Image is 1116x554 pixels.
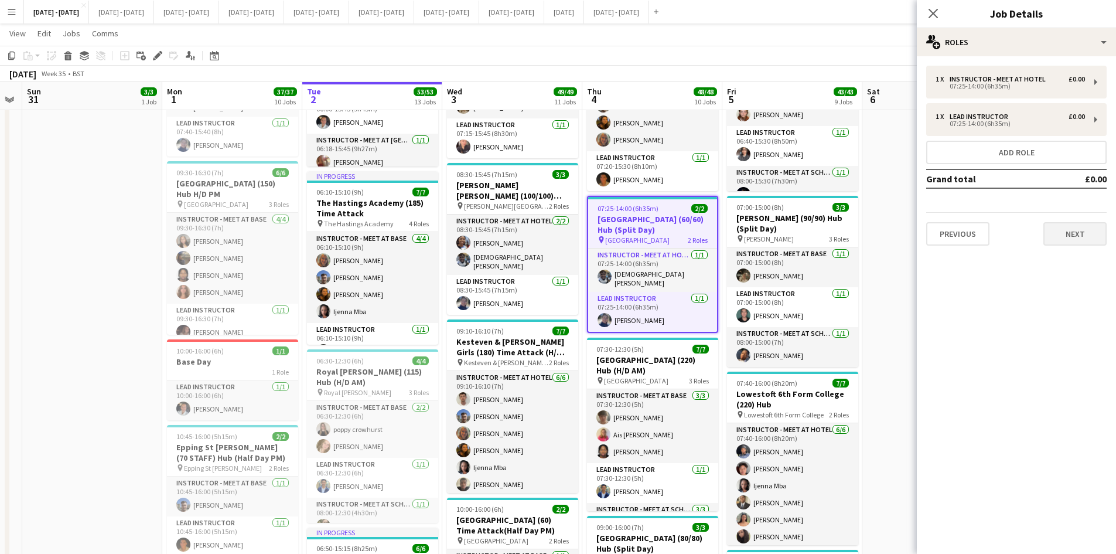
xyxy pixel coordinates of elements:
span: 3 Roles [269,200,289,209]
span: 3 Roles [829,234,849,243]
button: Next [1043,222,1107,246]
app-card-role: Lead Instructor1/107:40-15:40 (8h)[PERSON_NAME] [167,117,298,157]
span: Sat [867,86,880,97]
span: 4 Roles [409,219,429,228]
span: 09:00-16:00 (7h) [596,523,644,532]
a: Jobs [58,26,85,41]
span: 09:10-16:10 (7h) [456,327,504,335]
app-card-role: Instructor - Meet at School1/108:00-15:00 (7h)[PERSON_NAME] [727,327,858,367]
span: 7/7 [832,379,849,388]
span: 2/2 [272,432,289,441]
app-card-role: Instructor - Meet at Hotel2/208:30-15:45 (7h15m)[PERSON_NAME][DEMOGRAPHIC_DATA][PERSON_NAME] [447,215,578,275]
app-job-card: 09:10-16:10 (7h)7/7Kesteven & [PERSON_NAME] Girls (180) Time Attack (H/D PM) Kesteven & [PERSON_N... [447,320,578,493]
span: 07:30-12:30 (5h) [596,345,644,354]
span: Mon [167,86,182,97]
div: Lead Instructor [950,113,1013,121]
app-job-card: 07:40-16:00 (8h20m)7/7Lowestoft 6th Form College (220) Hub Lowestoft 6th Form College2 RolesInstr... [727,372,858,545]
span: 1 Role [272,368,289,376]
div: 10 Jobs [694,97,716,106]
td: Grand total [926,169,1051,188]
td: £0.00 [1051,169,1107,188]
span: 2 Roles [688,236,708,244]
app-job-card: 10:00-16:00 (6h)1/1Base Day1 RoleLead Instructor1/110:00-16:00 (6h)[PERSON_NAME] [167,339,298,420]
button: Add role [926,141,1107,164]
span: 10:00-16:00 (6h) [456,505,504,514]
span: Thu [587,86,602,97]
span: Epping St [PERSON_NAME] [184,464,262,473]
div: 10 Jobs [274,97,296,106]
app-card-role: Instructor - Meet at [GEOGRAPHIC_DATA]1/106:18-15:45 (9h27m)[PERSON_NAME] [307,134,438,174]
span: 06:30-12:30 (6h) [316,356,364,365]
div: £0.00 [1069,113,1085,121]
span: 4 [585,93,602,106]
button: [DATE] - [DATE] [89,1,154,23]
div: 07:25-14:00 (6h35m)2/2[GEOGRAPHIC_DATA] (60/60) Hub (Split Day) [GEOGRAPHIC_DATA]2 RolesInstructo... [587,196,718,333]
span: 3/3 [141,87,157,96]
span: 2 Roles [549,536,569,545]
app-card-role: Instructor - Meet at Hotel1/107:25-14:00 (6h35m)[DEMOGRAPHIC_DATA][PERSON_NAME] [588,249,717,292]
span: [PERSON_NAME] [744,234,794,243]
span: 10:00-16:00 (6h) [176,346,224,355]
h3: Job Details [917,6,1116,21]
span: [GEOGRAPHIC_DATA] [605,236,670,244]
span: 48/48 [694,87,717,96]
span: Tue [307,86,321,97]
span: 3/3 [692,523,709,532]
button: [DATE] - [DATE] [219,1,284,23]
span: Sun [27,86,41,97]
button: [DATE] - [DATE] [154,1,219,23]
span: 3 Roles [409,388,429,397]
span: 3/3 [832,203,849,212]
app-job-card: 06:30-12:30 (6h)4/4Royal [PERSON_NAME] (115) Hub (H/D AM) Royal [PERSON_NAME]3 RolesInstructor - ... [307,349,438,523]
app-job-card: 07:00-15:00 (8h)3/3[PERSON_NAME] (90/90) Hub (Split Day) [PERSON_NAME]3 RolesInstructor - Meet at... [727,196,858,367]
app-job-card: 08:30-15:45 (7h15m)3/3[PERSON_NAME] [PERSON_NAME] (100/100) Hub (Split Day) [PERSON_NAME][GEOGRAP... [447,163,578,315]
app-card-role: Lead Instructor1/107:25-14:00 (6h35m)[PERSON_NAME] [588,292,717,332]
button: [DATE] - [DATE] [284,1,349,23]
span: [GEOGRAPHIC_DATA] [184,200,248,209]
span: Wed [447,86,462,97]
div: 1 x [936,75,950,83]
div: 07:25-14:00 (6h35m) [936,83,1085,89]
app-card-role: Instructor - Meet at Base2/206:30-12:30 (6h)poppy crowhurst[PERSON_NAME] [307,401,438,458]
span: 6/6 [272,168,289,177]
span: Lowestoft 6th Form College [744,410,824,419]
div: £0.00 [1069,75,1085,83]
div: Instructor - Meet at Hotel [950,75,1050,83]
span: 06:50-15:15 (8h25m) [316,544,377,553]
h3: [GEOGRAPHIC_DATA] (60) Time Attack(Half Day PM) [447,515,578,536]
button: [DATE] - [DATE] [414,1,479,23]
h3: Kesteven & [PERSON_NAME] Girls (180) Time Attack (H/D PM) [447,337,578,358]
span: 3 [445,93,462,106]
span: View [9,28,26,39]
div: Roles [917,28,1116,56]
div: 07:25-14:00 (6h35m) [936,121,1085,127]
app-card-role: Lead Instructor1/110:00-16:00 (6h)[PERSON_NAME] [167,380,298,420]
app-card-role: Instructor - Meet at Base1/107:00-15:00 (8h)[PERSON_NAME] [727,247,858,287]
div: 1 Job [141,97,156,106]
h3: The Hastings Academy (185) Time Attack [307,198,438,219]
span: 08:30-15:45 (7h15m) [456,170,517,179]
span: [GEOGRAPHIC_DATA] [604,376,668,385]
span: 06:10-15:10 (9h) [316,188,364,196]
app-card-role: Instructor - Meet at School1/108:00-12:30 (4h30m)[PERSON_NAME] [307,498,438,538]
h3: [GEOGRAPHIC_DATA] (60/60) Hub (Split Day) [588,214,717,235]
span: 09:30-16:30 (7h) [176,168,224,177]
button: [DATE] - [DATE] [479,1,544,23]
h3: Epping St [PERSON_NAME] (70 STAFF) Hub (Half Day PM) [167,442,298,463]
app-card-role: Instructor - Meet at Hotel6/609:10-16:10 (7h)[PERSON_NAME][PERSON_NAME][PERSON_NAME][PERSON_NAME]... [447,371,578,496]
app-job-card: 07:30-12:30 (5h)7/7[GEOGRAPHIC_DATA] (220) Hub (H/D AM) [GEOGRAPHIC_DATA]3 RolesInstructor - Meet... [587,338,718,511]
h3: [GEOGRAPHIC_DATA] (80/80) Hub (Split Day) [587,533,718,554]
span: Edit [37,28,51,39]
app-card-role: Lead Instructor1/109:30-16:30 (7h)[PERSON_NAME] [167,304,298,344]
span: 53/53 [414,87,437,96]
div: [DATE] [9,68,36,80]
span: 7/7 [412,188,429,196]
span: 4/4 [412,356,429,365]
span: 31 [25,93,41,106]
